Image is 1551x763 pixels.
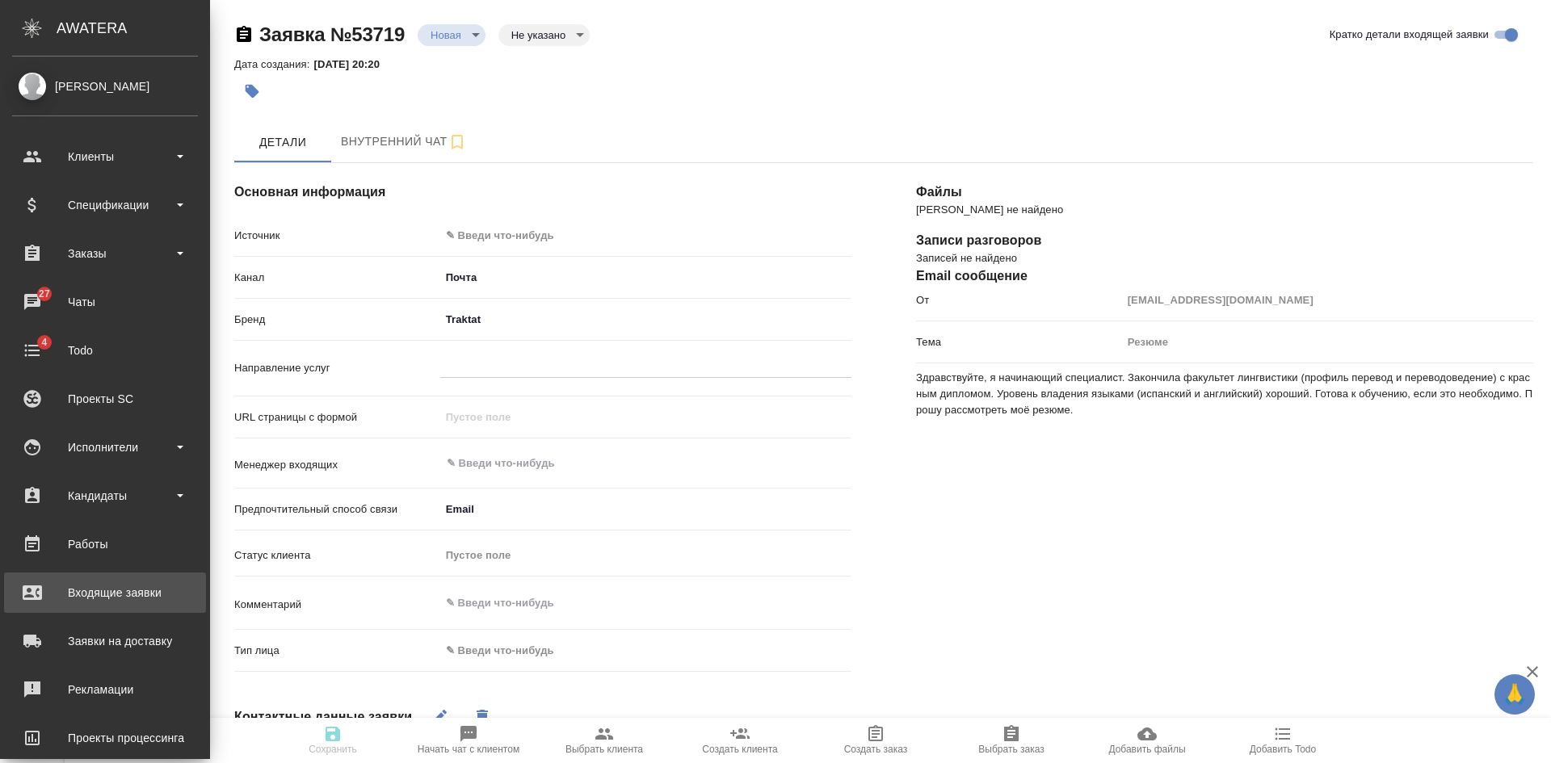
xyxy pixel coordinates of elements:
span: Начать чат с клиентом [418,744,519,755]
a: Заявки на доставку [4,621,206,661]
button: Выбрать клиента [536,718,672,763]
input: ✎ Введи что-нибудь [445,454,792,473]
a: Работы [4,524,206,564]
p: [DATE] 20:20 [313,58,392,70]
div: Клиенты [12,145,198,169]
span: 🙏 [1501,677,1528,711]
span: Детали [244,132,322,153]
button: Начать чат с клиентом [401,718,536,763]
div: Пустое поле [446,547,832,564]
p: Тип лица [234,643,440,659]
a: 4Todo [4,330,206,371]
span: Выбрать заказ [978,744,1044,755]
div: Входящие заявки [12,581,198,605]
div: Исполнители [12,435,198,459]
span: 27 [29,286,60,302]
p: От [916,292,1122,308]
button: Новая [426,28,466,42]
p: Бренд [234,312,440,328]
button: Скопировать ссылку [234,25,254,44]
button: Сохранить [265,718,401,763]
div: ✎ Введи что-нибудь [446,228,832,244]
span: Выбрать клиента [565,744,643,755]
div: Заказы [12,241,198,266]
div: Проекты процессинга [12,726,198,750]
div: [PERSON_NAME] [12,78,198,95]
a: Заявка №53719 [259,23,405,45]
a: Рекламации [4,669,206,710]
button: Удалить [463,698,502,736]
div: ✎ Введи что-нибудь [446,643,696,659]
div: Чаты [12,290,198,314]
p: Направление услуг [234,360,440,376]
div: Резюме [1122,330,1533,354]
div: Todo [12,338,198,363]
button: Open [843,462,846,465]
div: Пустое поле [440,542,851,569]
button: Добавить Todo [1215,718,1351,763]
span: Внутренний чат [341,132,467,152]
div: Почта [440,264,851,291]
p: Записей не найдено [916,250,1533,266]
a: Проекты процессинга [4,718,206,758]
div: Новая [498,24,590,46]
span: Создать заказ [844,744,908,755]
p: Комментарий [234,597,440,613]
div: Работы [12,532,198,556]
p: Менеджер входящих [234,457,440,473]
p: Статус клиента [234,547,440,564]
button: Не указано [506,28,570,42]
button: Создать клиента [672,718,808,763]
svg: Подписаться [448,132,467,152]
p: Дата создания: [234,58,313,70]
div: Рекламации [12,677,198,702]
div: AWATERA [57,12,210,44]
input: Пустое поле [440,405,851,429]
h4: Файлы [916,182,1533,202]
span: Здравствуйте, я начинающий специалист. Закончила факультет лингвистики (профиль перевод и перевод... [916,371,1532,416]
div: ✎ Введи что-нибудь [440,222,851,249]
a: Проекты SC [4,379,206,419]
div: ✎ Введи что-нибудь [440,637,715,664]
div: Спецификации [12,193,198,217]
span: Добавить файлы [1108,744,1185,755]
a: 27Чаты [4,282,206,322]
p: [PERSON_NAME] не найдено [916,202,1533,218]
p: Тема [916,334,1122,350]
button: 🙏 [1494,674,1535,715]
h4: Email сообщение [916,266,1533,286]
span: 4 [32,334,57,350]
h4: Записи разговоров [916,231,1533,250]
div: Traktat [440,306,851,333]
button: Выбрать заказ [944,718,1079,763]
div: Заявки на доставку [12,629,198,653]
button: Создать заказ [808,718,944,763]
p: URL страницы с формой [234,409,440,426]
input: Пустое поле [1122,330,1533,354]
button: Добавить тэг [234,73,270,109]
p: Предпочтительный способ связи [234,501,440,518]
div: Новая [418,24,485,46]
div: Кандидаты [12,484,198,508]
button: Редактировать [420,698,459,736]
input: Пустое поле [1122,288,1533,312]
a: Входящие заявки [4,572,206,613]
span: Сохранить [309,744,357,755]
div: Проекты SC [12,387,198,411]
span: Добавить Todo [1250,744,1316,755]
h4: Основная информация [234,182,851,202]
h4: Контактные данные заявки [234,707,412,727]
p: Канал [234,270,440,286]
button: Добавить файлы [1079,718,1215,763]
span: Кратко детали входящей заявки [1330,27,1489,43]
span: Создать клиента [702,744,777,755]
p: Источник [234,228,440,244]
div: Email [440,496,851,523]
